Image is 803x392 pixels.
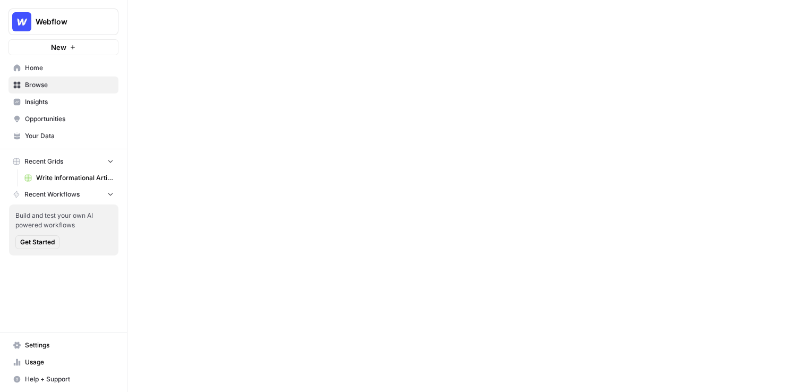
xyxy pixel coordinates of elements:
[8,93,118,110] a: Insights
[25,357,114,367] span: Usage
[8,337,118,354] a: Settings
[15,235,59,249] button: Get Started
[8,154,118,169] button: Recent Grids
[20,169,118,186] a: Write Informational Article (2)
[36,173,114,183] span: Write Informational Article (2)
[25,374,114,384] span: Help + Support
[24,190,80,199] span: Recent Workflows
[25,97,114,107] span: Insights
[8,354,118,371] a: Usage
[8,76,118,93] a: Browse
[8,110,118,127] a: Opportunities
[8,371,118,388] button: Help + Support
[25,80,114,90] span: Browse
[12,12,31,31] img: Webflow Logo
[8,59,118,76] a: Home
[8,39,118,55] button: New
[25,63,114,73] span: Home
[8,186,118,202] button: Recent Workflows
[8,127,118,144] a: Your Data
[36,16,100,27] span: Webflow
[15,211,112,230] span: Build and test your own AI powered workflows
[25,131,114,141] span: Your Data
[25,340,114,350] span: Settings
[24,157,63,166] span: Recent Grids
[8,8,118,35] button: Workspace: Webflow
[25,114,114,124] span: Opportunities
[51,42,66,53] span: New
[20,237,55,247] span: Get Started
